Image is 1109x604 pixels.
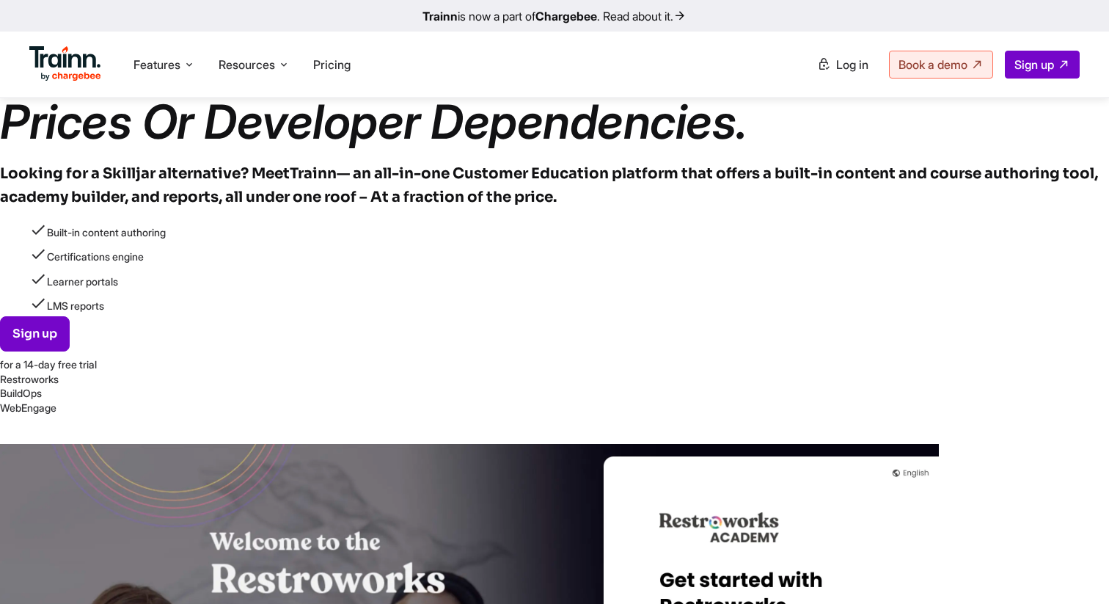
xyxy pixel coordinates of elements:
span: Features [133,57,180,73]
li: Certifications engine [29,242,1109,267]
li: LMS reports [29,291,1109,316]
iframe: Chat Widget [1036,534,1109,604]
a: Pricing [313,57,351,72]
li: Built-in content authoring [29,218,1109,243]
b: Trainn [290,164,337,183]
a: Book a demo [889,51,993,79]
img: Trainn Logo [29,46,101,81]
a: Sign up [1005,51,1080,79]
a: Log in [808,51,877,78]
span: Sign up [1014,57,1054,72]
b: Trainn [422,9,458,23]
li: Learner portals [29,267,1109,292]
span: Resources [219,57,275,73]
b: Chargebee [535,9,597,23]
span: Log in [836,57,868,72]
span: Book a demo [898,57,967,72]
